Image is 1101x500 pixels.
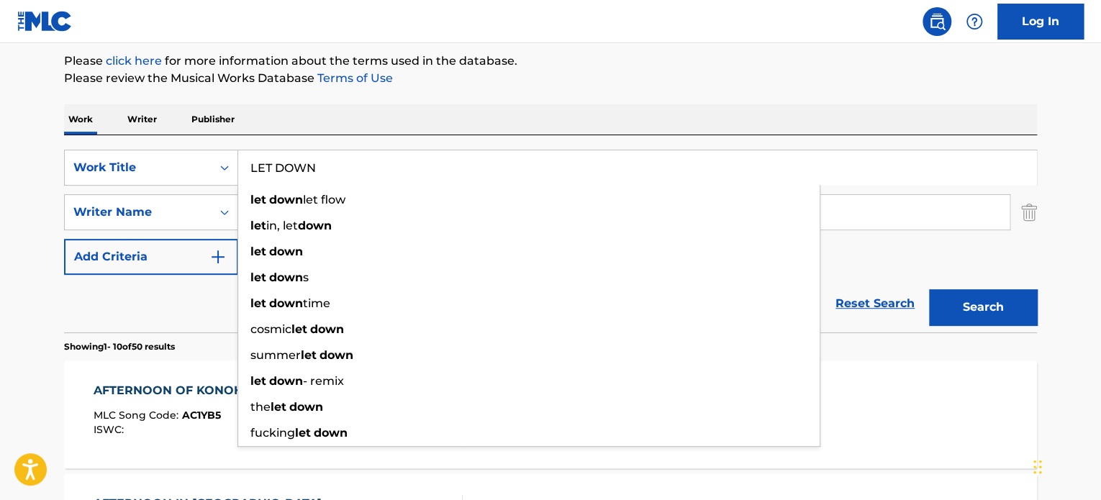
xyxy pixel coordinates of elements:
[314,71,393,85] a: Terms of Use
[266,219,298,232] span: in, let
[64,70,1037,87] p: Please review the Musical Works Database
[17,11,73,32] img: MLC Logo
[94,409,182,422] span: MLC Song Code :
[250,374,266,388] strong: let
[298,219,332,232] strong: down
[269,193,303,206] strong: down
[64,104,97,135] p: Work
[250,296,266,310] strong: let
[966,13,983,30] img: help
[269,296,303,310] strong: down
[250,193,266,206] strong: let
[269,374,303,388] strong: down
[301,348,317,362] strong: let
[303,296,330,310] span: time
[269,271,303,284] strong: down
[1033,445,1042,488] div: Drag
[64,340,175,353] p: Showing 1 - 10 of 50 results
[828,288,922,319] a: Reset Search
[64,360,1037,468] a: AFTERNOON OF KONOHAMLC Song Code:AC1YB5ISWC:Writers (1)MUSASHI PROJECTRecording Artists (20)MUSAS...
[923,7,951,36] a: Public Search
[123,104,161,135] p: Writer
[997,4,1084,40] a: Log In
[303,193,345,206] span: let flow
[94,423,127,436] span: ISWC :
[250,245,266,258] strong: let
[310,322,344,336] strong: down
[1029,431,1101,500] iframe: Chat Widget
[269,245,303,258] strong: down
[182,409,221,422] span: AC1YB5
[320,348,353,362] strong: down
[271,400,286,414] strong: let
[73,159,203,176] div: Work Title
[1021,194,1037,230] img: Delete Criterion
[209,248,227,265] img: 9d2ae6d4665cec9f34b9.svg
[250,348,301,362] span: summer
[250,271,266,284] strong: let
[250,219,266,232] strong: let
[289,400,323,414] strong: down
[106,54,162,68] a: click here
[250,400,271,414] span: the
[303,374,344,388] span: - remix
[960,7,989,36] div: Help
[187,104,239,135] p: Publisher
[64,150,1037,332] form: Search Form
[929,289,1037,325] button: Search
[928,13,946,30] img: search
[295,426,311,440] strong: let
[250,426,295,440] span: fucking
[303,271,309,284] span: s
[94,382,259,399] div: AFTERNOON OF KONOHA
[291,322,307,336] strong: let
[250,322,291,336] span: cosmic
[64,53,1037,70] p: Please for more information about the terms used in the database.
[73,204,203,221] div: Writer Name
[314,426,348,440] strong: down
[64,239,238,275] button: Add Criteria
